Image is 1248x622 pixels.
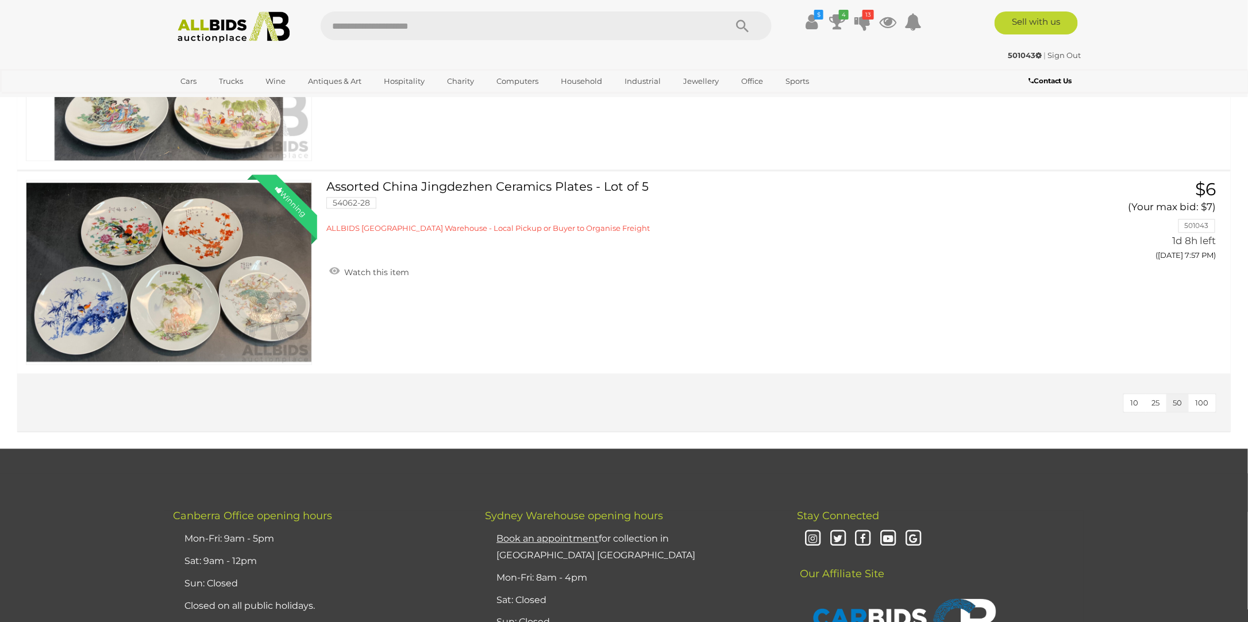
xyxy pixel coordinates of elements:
i: Instagram [803,529,823,549]
li: Mon-Fri: 8am - 4pm [494,567,768,589]
span: 25 [1152,398,1160,407]
a: 13 [854,11,871,32]
a: Jewellery [676,72,726,91]
i: Youtube [879,529,899,549]
u: Book an appointment [496,533,599,544]
a: 501043 [1008,51,1043,60]
span: Watch this item [341,267,409,277]
li: Closed on all public holidays. [182,595,456,617]
a: $ [803,11,821,32]
a: Assorted China Jingdezhen Ceramics Plates - Lot of 5 54062-28 ALLBIDS [GEOGRAPHIC_DATA] Warehouse... [335,180,1020,234]
button: Search [714,11,772,40]
a: Industrial [617,72,668,91]
a: Office [734,72,771,91]
span: $6 [1196,179,1216,200]
strong: 501043 [1008,51,1042,60]
li: Sat: Closed [494,589,768,612]
i: Facebook [853,529,873,549]
span: 50 [1173,398,1182,407]
button: 50 [1166,394,1189,412]
a: $6 (Your max bid: $7) 501043 1d 8h left ([DATE] 7:57 PM) [1037,180,1219,266]
span: | [1043,51,1046,60]
a: Watch this item [326,262,412,280]
a: Hospitality [376,72,432,91]
a: Trucks [211,72,251,91]
a: Antiques & Art [301,72,369,91]
a: [GEOGRAPHIC_DATA] [173,91,269,110]
a: 4 [829,11,846,32]
span: Stay Connected [798,509,880,522]
span: 100 [1196,398,1209,407]
b: Contact Us [1029,76,1072,85]
a: Household [553,72,610,91]
a: Sell with us [995,11,1078,34]
li: Sun: Closed [182,573,456,595]
i: Google [903,529,923,549]
button: 100 [1189,394,1216,412]
a: Sign Out [1047,51,1081,60]
li: Sat: 9am - 12pm [182,550,456,573]
a: Sports [778,72,816,91]
li: Mon-Fri: 9am - 5pm [182,528,456,550]
div: Winning [264,175,317,227]
a: Wine [258,72,293,91]
a: Winning [26,180,312,365]
button: 10 [1124,394,1146,412]
span: 10 [1131,398,1139,407]
a: Cars [173,72,204,91]
a: Book an appointmentfor collection in [GEOGRAPHIC_DATA] [GEOGRAPHIC_DATA] [496,533,695,561]
i: 13 [862,10,874,20]
i: Twitter [828,529,848,549]
a: Contact Us [1029,75,1075,87]
img: Allbids.com.au [171,11,296,43]
span: Canberra Office opening hours [173,509,332,522]
span: Our Affiliate Site [798,550,885,580]
a: Computers [489,72,546,91]
i: $ [814,10,823,20]
i: 4 [839,10,849,20]
span: Sydney Warehouse opening hours [485,509,663,522]
a: Charity [440,72,482,91]
button: 25 [1145,394,1167,412]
